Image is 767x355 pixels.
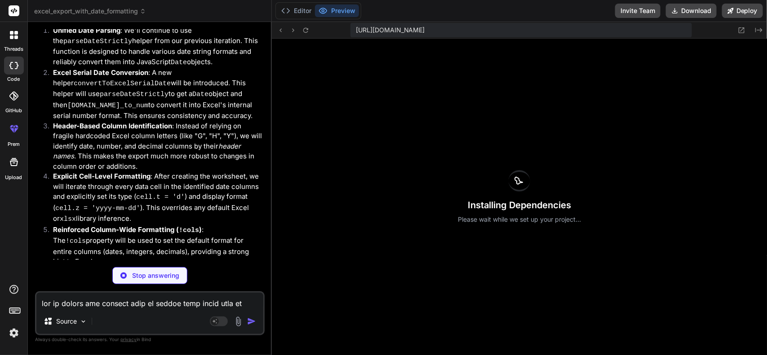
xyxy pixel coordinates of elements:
span: privacy [120,337,137,342]
img: settings [6,325,22,341]
img: icon [247,317,256,326]
img: attachment [233,316,244,327]
label: GitHub [5,107,22,114]
img: Pick Models [80,318,87,325]
p: Source [56,317,77,326]
strong: Unified Date Parsing [53,26,120,35]
label: prem [8,140,20,148]
p: Stop answering [132,271,179,280]
span: excel_export_with_date_formatting [34,7,146,16]
code: convertToExcelSerialDate [74,80,171,88]
code: xlsx [60,215,76,223]
li: : We'll continue to use the helper from our previous iteration. This function is designed to hand... [46,26,263,68]
code: !cols [66,237,86,245]
p: Please wait while we set up your project... [458,215,581,224]
h3: Installing Dependencies [458,199,581,211]
label: code [8,75,20,83]
button: Preview [315,4,359,17]
code: [DOMAIN_NAME]_to_num [67,102,148,110]
strong: Header-Based Column Identification [53,122,172,130]
button: Download [666,4,717,18]
li: : The property will be used to set the default format for entire columns (dates, integers, decima... [46,225,263,267]
button: Deploy [722,4,763,18]
span: [URL][DOMAIN_NAME] [356,26,425,35]
code: Date [192,91,208,98]
label: Upload [5,174,22,181]
code: parseDateStrictly [63,38,132,45]
li: : After creating the worksheet, we will iterate through every data cell in the identified date co... [46,171,263,225]
li: : Instead of relying on fragile hardcoded Excel column letters (like "G", "H", "Y"), we will iden... [46,121,263,172]
li: : A new helper will be introduced. This helper will use to get a object and then to convert it in... [46,68,263,121]
p: Always double-check its answers. Your in Bind [35,335,265,344]
code: cell.z = 'yyyy-mm-dd' [55,205,140,212]
code: Date [171,59,187,66]
strong: Reinforced Column-Wide Formatting ( ) [53,225,202,234]
code: parseDateStrictly [100,91,168,98]
strong: Excel Serial Date Conversion [53,68,148,77]
strong: Explicit Cell-Level Formatting [53,172,151,180]
code: cell.t = 'd' [136,193,185,201]
button: Editor [278,4,315,17]
button: Invite Team [615,4,661,18]
label: threads [4,45,23,53]
code: !cols [179,227,199,234]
